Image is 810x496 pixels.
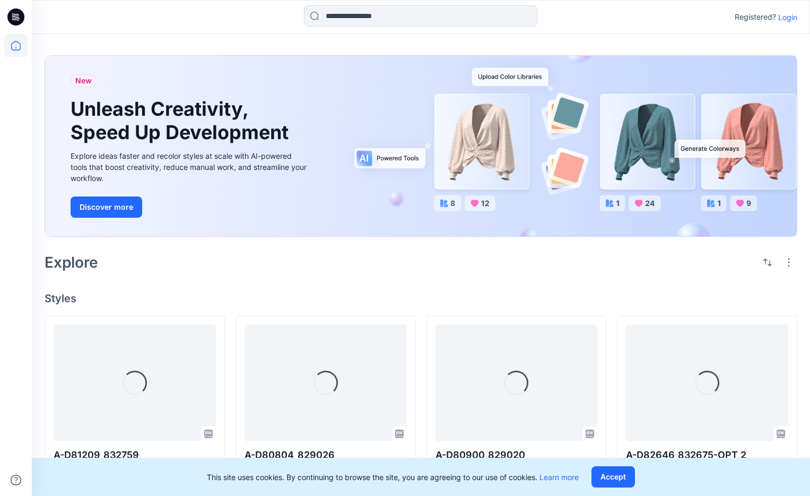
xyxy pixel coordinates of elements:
[45,292,797,305] h4: Styles
[591,466,635,488] button: Accept
[71,150,309,184] div: Explore ideas faster and recolor styles at scale with AI-powered tools that boost creativity, red...
[71,196,142,218] button: Discover more
[207,472,579,483] p: This site uses cookies. By continuing to browse the site, you are agreeing to our use of cookies.
[71,98,293,143] h1: Unleash Creativity, Speed Up Development
[778,12,797,23] p: Login
[245,448,407,463] p: A-D80804_829026
[735,11,776,23] p: Registered?
[539,473,579,482] a: Learn more
[71,196,309,218] a: Discover more
[626,448,788,463] p: A-D82646_832675-OPT 2
[54,448,216,463] p: A-D81209_832759
[75,74,92,87] span: New
[436,448,598,463] p: A-D80900_829020
[45,254,98,271] h2: Explore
